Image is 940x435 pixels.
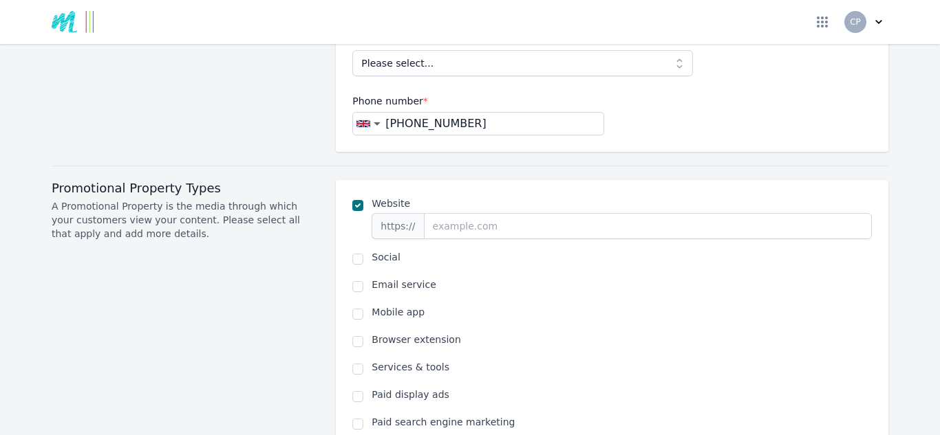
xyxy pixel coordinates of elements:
[372,197,872,210] label: Website
[374,120,381,127] span: ▼
[352,96,427,107] span: Phone number
[372,305,872,319] label: Mobile app
[424,213,872,239] input: example.com
[372,213,423,239] span: https://
[52,199,319,241] p: A Promotional Property is the media through which your customers view your content. Please select...
[52,180,319,197] h3: Promotional Property Types
[372,360,872,374] label: Services & tools
[372,250,872,264] label: Social
[372,388,872,401] label: Paid display ads
[372,333,872,346] label: Browser extension
[372,415,872,429] label: Paid search engine marketing
[381,115,603,132] input: Enter a phone number
[372,278,872,291] label: Email service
